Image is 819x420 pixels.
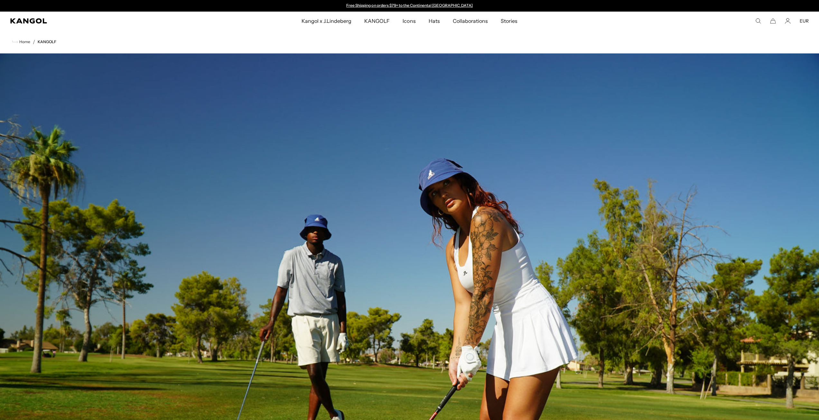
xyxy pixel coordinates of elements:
[422,12,446,30] a: Hats
[30,38,35,46] li: /
[364,12,390,30] span: KANGOLF
[18,40,30,44] span: Home
[343,3,476,8] slideshow-component: Announcement bar
[494,12,524,30] a: Stories
[302,12,352,30] span: Kangol x J.Lindeberg
[755,18,761,24] summary: Search here
[429,12,440,30] span: Hats
[770,18,776,24] button: Cart
[295,12,358,30] a: Kangol x J.Lindeberg
[343,3,476,8] div: Announcement
[10,18,200,23] a: Kangol
[453,12,488,30] span: Collaborations
[446,12,494,30] a: Collaborations
[343,3,476,8] div: 1 of 2
[396,12,422,30] a: Icons
[403,12,415,30] span: Icons
[346,3,473,8] a: Free Shipping on orders $79+ to the Continental [GEOGRAPHIC_DATA]
[800,18,809,24] button: EUR
[358,12,396,30] a: KANGOLF
[501,12,517,30] span: Stories
[38,40,56,44] a: KANGOLF
[12,39,30,45] a: Home
[785,18,791,24] a: Account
